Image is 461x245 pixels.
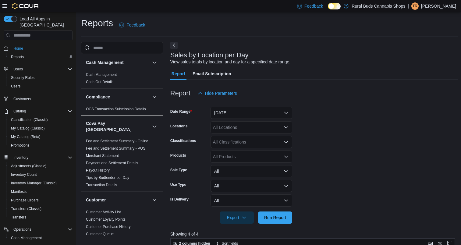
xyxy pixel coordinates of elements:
[11,143,30,148] span: Promotions
[195,87,239,99] button: Hide Parameters
[9,83,73,90] span: Users
[151,59,158,66] button: Cash Management
[81,17,113,29] h1: Reports
[284,140,289,144] button: Open list of options
[11,95,34,103] a: Customers
[1,44,75,53] button: Home
[6,179,75,187] button: Inventory Manager (Classic)
[328,3,341,9] input: Dark Mode
[86,107,146,112] span: OCS Transaction Submission Details
[9,125,73,132] span: My Catalog (Classic)
[11,215,26,220] span: Transfers
[81,137,163,191] div: Cova Pay [GEOGRAPHIC_DATA]
[86,146,145,151] a: Fee and Settlement Summary - POS
[421,2,456,10] p: [PERSON_NAME]
[264,215,286,221] span: Run Report
[86,217,126,222] a: Customer Loyalty Points
[151,123,158,130] button: Cova Pay [GEOGRAPHIC_DATA]
[86,210,121,214] a: Customer Activity List
[9,205,73,212] span: Transfers (Classic)
[86,161,138,165] a: Payment and Settlement Details
[12,3,39,9] img: Cova
[284,154,289,159] button: Open list of options
[9,142,32,149] a: Promotions
[170,153,186,158] label: Products
[6,53,75,61] button: Reports
[11,66,25,73] button: Users
[86,94,150,100] button: Compliance
[151,93,158,101] button: Compliance
[211,165,292,177] button: All
[211,194,292,207] button: All
[151,196,158,204] button: Customer
[9,116,50,123] a: Classification (Classic)
[86,168,110,172] a: Payout History
[170,168,187,172] label: Sale Type
[6,115,75,124] button: Classification (Classic)
[258,211,292,224] button: Run Report
[11,75,34,80] span: Security Roles
[413,2,417,10] span: TR
[9,142,73,149] span: Promotions
[11,236,42,240] span: Cash Management
[11,172,37,177] span: Inventory Count
[220,211,254,224] button: Export
[170,182,186,187] label: Use Type
[86,153,119,158] span: Merchant Statement
[1,225,75,234] button: Operations
[17,16,73,28] span: Load All Apps in [GEOGRAPHIC_DATA]
[9,234,44,242] a: Cash Management
[6,170,75,179] button: Inventory Count
[11,66,73,73] span: Users
[211,180,292,192] button: All
[9,197,41,204] a: Purchase Orders
[81,71,163,88] div: Cash Management
[86,183,117,187] a: Transaction Details
[117,19,147,31] a: Feedback
[9,162,49,170] a: Adjustments (Classic)
[11,108,28,115] button: Catalog
[86,224,131,229] span: Customer Purchase History
[11,44,73,52] span: Home
[13,46,23,51] span: Home
[11,189,27,194] span: Manifests
[86,59,150,66] button: Cash Management
[13,67,23,72] span: Users
[86,232,114,236] a: Customer Queue
[11,226,73,233] span: Operations
[11,55,24,59] span: Reports
[9,74,73,81] span: Security Roles
[170,197,189,202] label: Is Delivery
[1,107,75,115] button: Catalog
[11,164,46,169] span: Adjustments (Classic)
[6,133,75,141] button: My Catalog (Beta)
[86,120,150,133] button: Cova Pay [GEOGRAPHIC_DATA]
[86,72,117,77] span: Cash Management
[1,94,75,103] button: Customers
[9,197,73,204] span: Purchase Orders
[9,205,44,212] a: Transfers (Classic)
[6,213,75,222] button: Transfers
[86,232,114,236] span: Customer Queue
[9,125,47,132] a: My Catalog (Classic)
[9,116,73,123] span: Classification (Classic)
[86,176,129,180] a: Tips by Budtender per Day
[9,234,73,242] span: Cash Management
[172,68,185,80] span: Report
[284,125,289,130] button: Open list of options
[6,234,75,242] button: Cash Management
[86,197,106,203] h3: Customer
[6,82,75,91] button: Users
[126,22,145,28] span: Feedback
[6,187,75,196] button: Manifests
[86,107,146,111] a: OCS Transaction Submission Details
[11,126,45,131] span: My Catalog (Classic)
[9,74,37,81] a: Security Roles
[86,210,121,215] span: Customer Activity List
[86,94,110,100] h3: Compliance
